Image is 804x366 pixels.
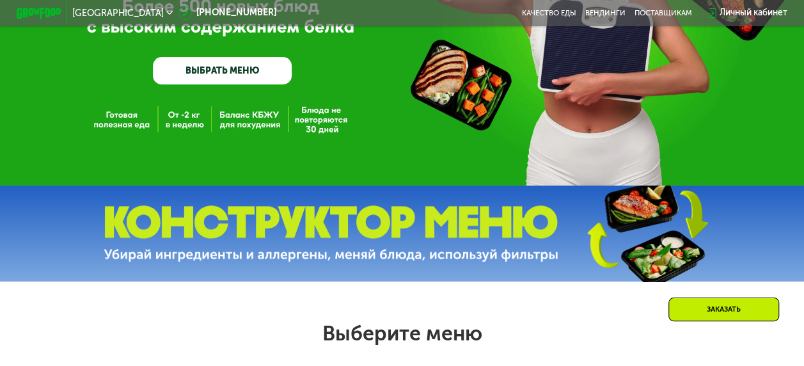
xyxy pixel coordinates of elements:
[72,9,163,18] span: [GEOGRAPHIC_DATA]
[522,9,576,18] a: Качество еды
[668,298,779,321] div: Заказать
[635,9,692,18] div: поставщикам
[153,57,292,85] a: ВЫБРАТЬ МЕНЮ
[36,321,768,346] h2: Выберите меню
[720,6,787,20] div: Личный кабинет
[178,6,276,20] a: [PHONE_NUMBER]
[585,9,626,18] a: Вендинги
